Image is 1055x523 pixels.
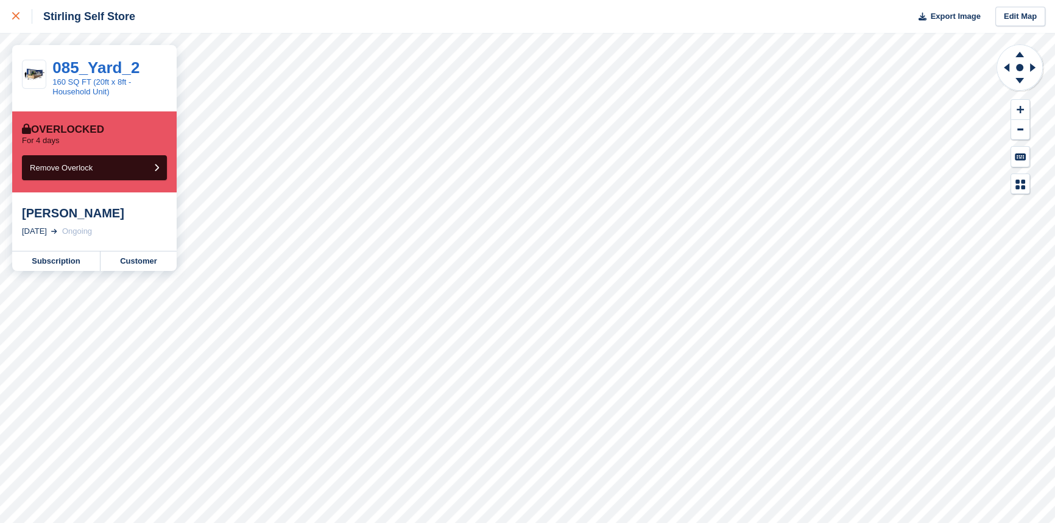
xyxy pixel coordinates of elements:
div: Ongoing [62,225,92,237]
button: Keyboard Shortcuts [1011,147,1029,167]
img: arrow-right-light-icn-cde0832a797a2874e46488d9cf13f60e5c3a73dbe684e267c42b8395dfbc2abf.svg [51,229,57,234]
img: 20-ft-container%20(1).jpg [23,66,46,83]
button: Remove Overlock [22,155,167,180]
a: Edit Map [995,7,1045,27]
div: [DATE] [22,225,47,237]
div: [PERSON_NAME] [22,206,167,220]
a: Customer [101,251,177,271]
div: Stirling Self Store [32,9,135,24]
a: Subscription [12,251,101,271]
a: 085_Yard_2 [52,58,139,77]
button: Map Legend [1011,174,1029,194]
div: Overlocked [22,124,104,136]
button: Export Image [911,7,981,27]
span: Export Image [930,10,980,23]
span: Remove Overlock [30,163,93,172]
p: For 4 days [22,136,59,146]
button: Zoom In [1011,100,1029,120]
button: Zoom Out [1011,120,1029,140]
a: 160 SQ FT (20ft x 8ft - Household Unit) [52,77,131,96]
